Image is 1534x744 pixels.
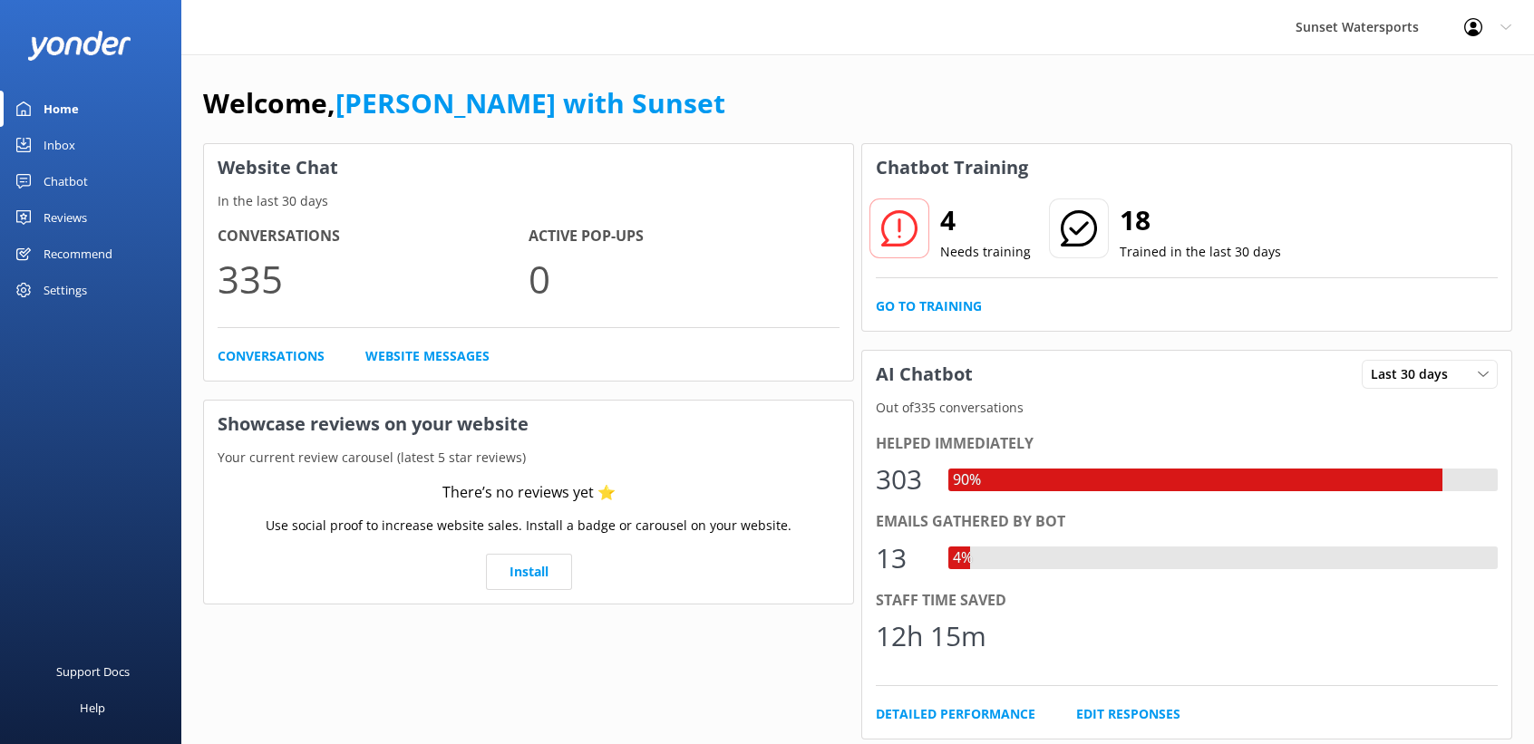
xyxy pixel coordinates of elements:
div: Settings [44,272,87,308]
p: Needs training [940,242,1031,262]
div: Inbox [44,127,75,163]
span: Last 30 days [1371,364,1459,384]
a: Website Messages [365,346,490,366]
div: Reviews [44,199,87,236]
div: 303 [876,458,930,501]
p: 335 [218,248,529,309]
div: Recommend [44,236,112,272]
div: 90% [948,469,985,492]
div: 4% [948,546,977,570]
p: In the last 30 days [204,191,853,211]
div: 12h 15m [876,614,986,658]
p: Your current review carousel (latest 5 star reviews) [204,448,853,468]
h3: Showcase reviews on your website [204,401,853,448]
a: Install [486,554,572,590]
h4: Active Pop-ups [529,225,840,248]
a: Conversations [218,346,325,366]
a: Detailed Performance [876,704,1035,724]
img: yonder-white-logo.png [27,31,131,61]
h2: 18 [1120,198,1281,242]
div: Emails gathered by bot [876,510,1498,534]
h4: Conversations [218,225,529,248]
div: 13 [876,536,930,580]
p: Use social proof to increase website sales. Install a badge or carousel on your website. [266,516,791,536]
p: Out of 335 conversations [862,398,1511,418]
div: Help [80,690,105,726]
h3: Website Chat [204,144,853,191]
a: Edit Responses [1076,704,1180,724]
div: Helped immediately [876,432,1498,456]
div: Chatbot [44,163,88,199]
h1: Welcome, [203,82,725,125]
a: Go to Training [876,296,982,316]
div: Home [44,91,79,127]
h3: Chatbot Training [862,144,1042,191]
p: 0 [529,248,840,309]
div: There’s no reviews yet ⭐ [442,481,616,505]
h2: 4 [940,198,1031,242]
div: Staff time saved [876,589,1498,613]
a: [PERSON_NAME] with Sunset [335,84,725,121]
h3: AI Chatbot [862,351,986,398]
div: Support Docs [56,653,130,690]
p: Trained in the last 30 days [1120,242,1281,262]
